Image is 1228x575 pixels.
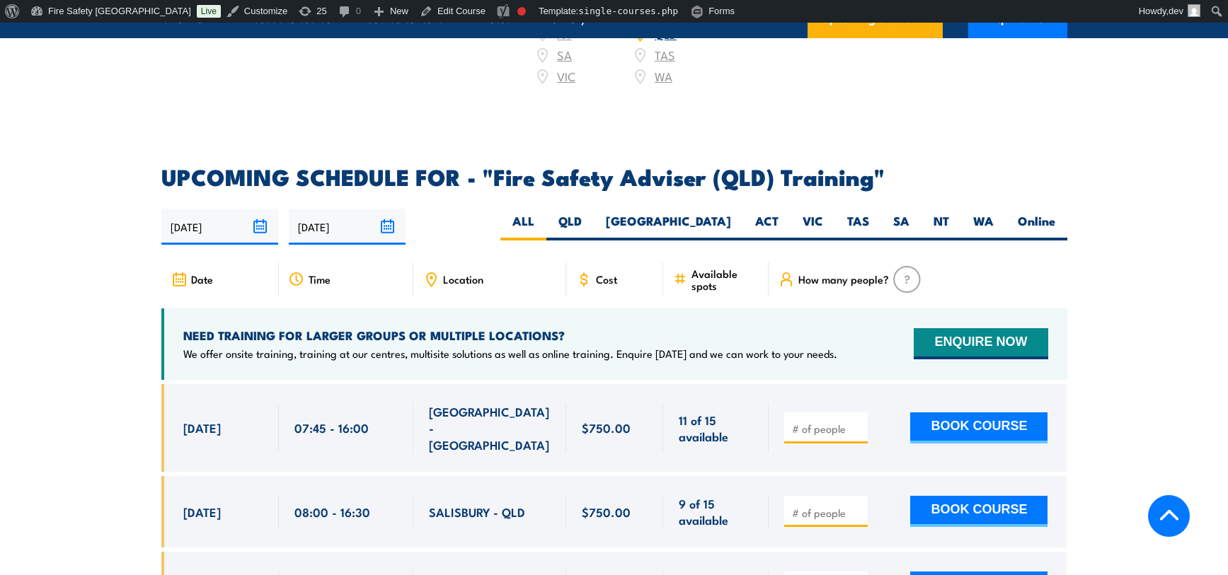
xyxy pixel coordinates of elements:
[910,496,1048,527] button: BOOK COURSE
[161,166,1067,186] h2: UPCOMING SCHEDULE FOR - "Fire Safety Adviser (QLD) Training"
[191,273,213,285] span: Date
[582,504,631,520] span: $750.00
[183,419,221,436] span: [DATE]
[910,412,1048,443] button: BOOK COURSE
[1006,213,1067,240] label: Online
[692,267,759,291] span: Available spots
[655,25,677,42] a: QLD
[743,213,791,240] label: ACT
[309,273,331,285] span: Time
[1169,6,1183,16] span: dev
[914,328,1048,359] button: ENQUIRE NOW
[679,495,753,528] span: 9 of 15 available
[197,5,221,18] a: Live
[294,419,369,436] span: 07:45 - 16:00
[582,419,631,436] span: $750.00
[961,213,1006,240] label: WA
[161,209,278,245] input: From date
[183,347,837,361] p: We offer onsite training, training at our centres, multisite solutions as well as online training...
[294,504,370,520] span: 08:00 - 16:30
[183,504,221,520] span: [DATE]
[835,213,881,240] label: TAS
[517,7,526,16] div: Focus keyphrase not set
[289,209,406,245] input: To date
[679,412,753,445] span: 11 of 15 available
[500,213,546,240] label: ALL
[183,327,837,343] h4: NEED TRAINING FOR LARGER GROUPS OR MULTIPLE LOCATIONS?
[798,273,889,285] span: How many people?
[881,213,922,240] label: SA
[594,213,743,240] label: [GEOGRAPHIC_DATA]
[596,273,617,285] span: Cost
[429,504,525,520] span: SALISBURY - QLD
[578,6,678,16] span: single-courses.php
[443,273,483,285] span: Location
[792,422,863,436] input: # of people
[429,403,551,453] span: [GEOGRAPHIC_DATA] - [GEOGRAPHIC_DATA]
[791,213,835,240] label: VIC
[792,506,863,520] input: # of people
[922,213,961,240] label: NT
[546,213,594,240] label: QLD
